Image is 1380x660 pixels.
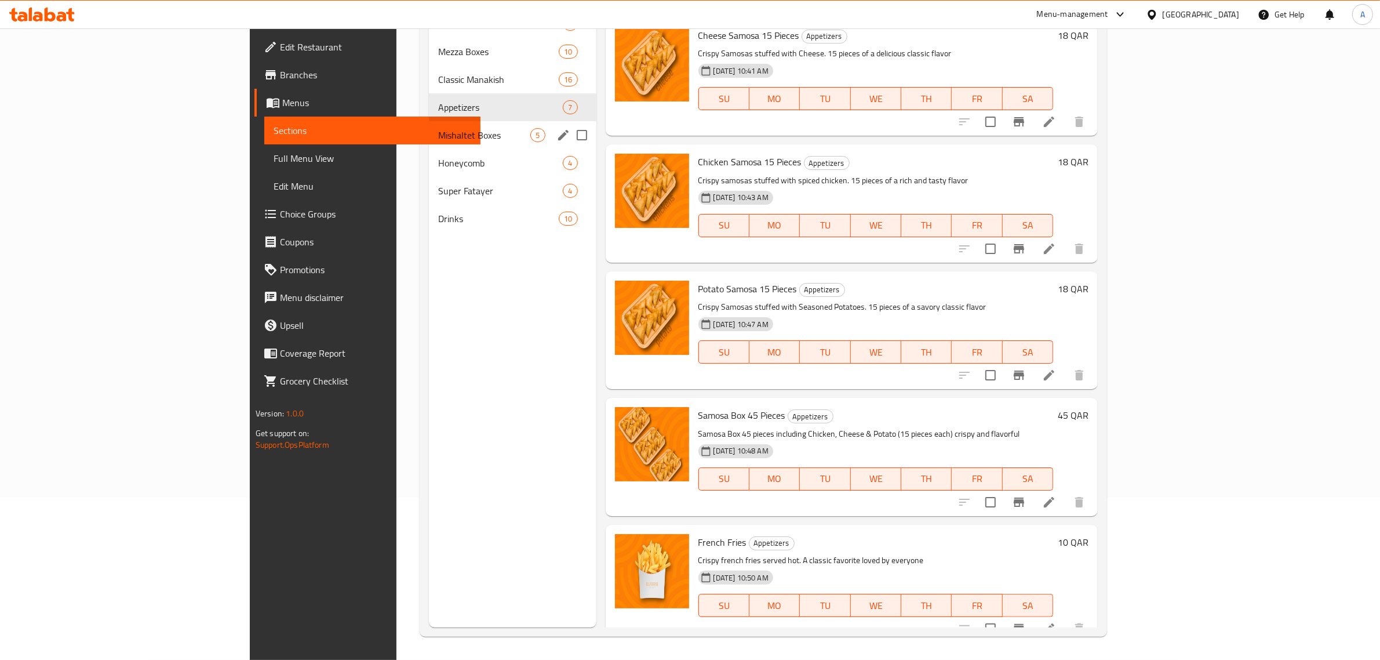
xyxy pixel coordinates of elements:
[901,340,952,364] button: TH
[280,374,471,388] span: Grocery Checklist
[698,214,749,237] button: SU
[1058,27,1088,43] h6: 18 QAR
[698,553,1053,568] p: Crispy french fries served hot. A classic favorite loved by everyone
[274,124,471,137] span: Sections
[956,90,997,107] span: FR
[1003,594,1053,617] button: SA
[851,340,901,364] button: WE
[429,38,596,66] div: Mezza Boxes10
[956,217,997,234] span: FR
[1163,8,1239,21] div: [GEOGRAPHIC_DATA]
[615,407,689,481] img: Samosa Box 45 Pieces
[799,283,845,297] div: Appetizers
[749,536,795,550] div: Appetizers
[1007,344,1048,361] span: SA
[804,217,846,234] span: TU
[438,184,563,198] span: Super Fatayer
[280,207,471,221] span: Choice Groups
[698,427,1053,441] p: Samosa Box 45 pieces including Chicken, Cheese & Potato (15 pieces each) crispy and flavorful
[851,214,901,237] button: WE
[1003,467,1053,491] button: SA
[698,534,747,551] span: French Fries
[709,445,773,456] span: [DATE] 10:48 AM
[559,45,577,59] div: items
[788,409,833,423] div: Appetizers
[978,363,1003,387] span: Select to update
[709,319,773,330] span: [DATE] 10:47 AM
[1003,340,1053,364] button: SA
[754,344,795,361] span: MO
[956,344,997,361] span: FR
[1007,470,1048,487] span: SA
[855,470,897,487] span: WE
[709,66,773,77] span: [DATE] 10:41 AM
[698,280,797,298] span: Potato Samosa 15 Pieces
[429,205,596,233] div: Drinks10
[906,90,947,107] span: TH
[698,46,1053,61] p: Crispy Samosas stuffed with Cheese. 15 pieces of a delicious classic flavor
[559,74,577,85] span: 16
[280,263,471,277] span: Promotions
[1065,108,1093,136] button: delete
[1005,615,1033,643] button: Branch-specific-item
[615,154,689,228] img: Chicken Samosa 15 Pieces
[906,344,947,361] span: TH
[256,406,284,421] span: Version:
[438,45,559,59] span: Mezza Boxes
[438,156,563,170] span: Honeycomb
[978,237,1003,261] span: Select to update
[286,406,304,421] span: 1.0.0
[1037,8,1108,21] div: Menu-management
[802,30,847,43] span: Appetizers
[906,217,947,234] span: TH
[901,594,952,617] button: TH
[698,594,749,617] button: SU
[282,96,471,110] span: Menus
[1007,217,1048,234] span: SA
[559,212,577,226] div: items
[1058,154,1088,170] h6: 18 QAR
[800,594,850,617] button: TU
[851,87,901,110] button: WE
[698,467,749,491] button: SU
[274,179,471,193] span: Edit Menu
[906,597,947,614] span: TH
[429,121,596,149] div: Mishaltet Boxes5edit
[1065,361,1093,389] button: delete
[749,594,800,617] button: MO
[1007,597,1048,614] span: SA
[256,426,309,441] span: Get support on:
[264,144,480,172] a: Full Menu View
[429,66,596,93] div: Classic Manakish16
[788,410,833,423] span: Appetizers
[698,87,749,110] button: SU
[704,470,745,487] span: SU
[800,214,850,237] button: TU
[1042,368,1056,382] a: Edit menu item
[254,200,480,228] a: Choice Groups
[1042,622,1056,636] a: Edit menu item
[429,93,596,121] div: Appetizers7
[804,90,846,107] span: TU
[800,87,850,110] button: TU
[800,283,844,296] span: Appetizers
[254,339,480,367] a: Coverage Report
[438,100,563,114] div: Appetizers
[1005,488,1033,516] button: Branch-specific-item
[438,128,530,142] span: Mishaltet Boxes
[563,100,577,114] div: items
[749,467,800,491] button: MO
[615,27,689,101] img: Cheese Samosa 15 Pieces
[1065,488,1093,516] button: delete
[804,157,849,170] span: Appetizers
[804,344,846,361] span: TU
[698,340,749,364] button: SU
[855,344,897,361] span: WE
[754,90,795,107] span: MO
[901,467,952,491] button: TH
[749,214,800,237] button: MO
[709,192,773,203] span: [DATE] 10:43 AM
[563,156,577,170] div: items
[800,467,850,491] button: TU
